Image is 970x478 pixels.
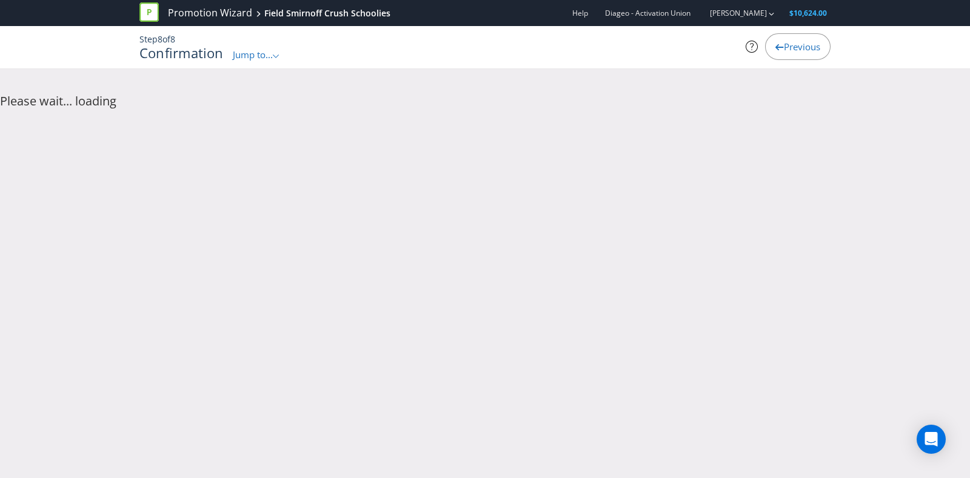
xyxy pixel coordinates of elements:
span: Diageo - Activation Union [605,8,691,18]
span: $10,624.00 [789,8,827,18]
a: Help [572,8,588,18]
a: [PERSON_NAME] [698,8,767,18]
span: of [162,33,170,45]
span: Step [139,33,158,45]
div: Open Intercom Messenger [917,425,946,454]
div: Field Smirnoff Crush Schoolies [264,7,390,19]
span: Jump to... [233,48,273,61]
h1: Confirmation [139,45,224,60]
a: Promotion Wizard [168,6,252,20]
span: 8 [170,33,175,45]
span: Previous [784,41,820,53]
span: 8 [158,33,162,45]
